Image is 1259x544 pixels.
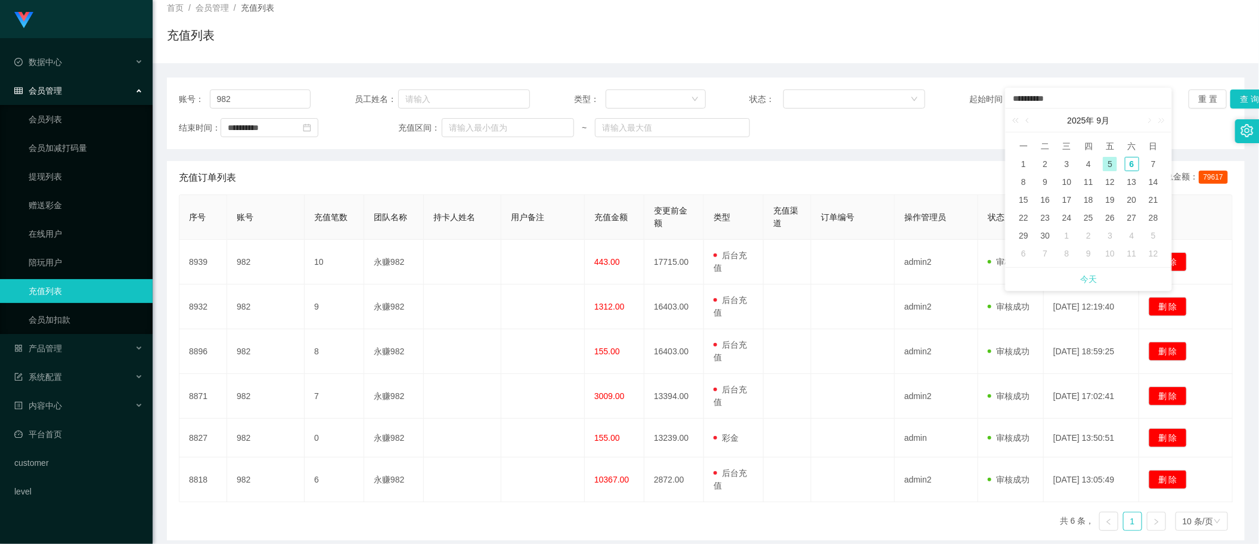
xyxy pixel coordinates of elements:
[374,212,407,222] span: 团队名称
[196,3,229,13] span: 会员管理
[1080,268,1097,290] a: 今天
[14,12,33,29] img: logo.9652507e.png
[574,93,606,106] span: 类型：
[1143,245,1164,262] td: 2025年10月12日
[1060,175,1074,189] div: 10
[988,347,1029,356] span: 审核成功
[1103,211,1117,225] div: 26
[227,374,305,419] td: 982
[895,458,978,502] td: admin2
[305,240,364,285] td: 10
[594,391,625,401] span: 3009.00
[14,480,143,503] a: level
[1038,211,1052,225] div: 23
[188,3,191,13] span: /
[1121,191,1142,209] td: 2025年9月20日
[1103,228,1117,243] div: 3
[1013,227,1034,245] td: 2025年9月29日
[1125,228,1139,243] div: 4
[364,285,424,329] td: 永赚982
[167,26,215,44] h1: 充值列表
[14,86,62,95] span: 会员管理
[1143,227,1164,245] td: 2025年10月5日
[305,458,364,502] td: 6
[1143,137,1164,155] th: 周日
[1060,228,1074,243] div: 1
[1060,157,1074,171] div: 3
[714,212,730,222] span: 类型
[644,240,704,285] td: 17715.00
[227,419,305,458] td: 982
[714,295,747,317] span: 后台充值
[1038,175,1052,189] div: 9
[1099,209,1121,227] td: 2025年9月26日
[241,3,274,13] span: 充值列表
[1143,141,1164,152] span: 日
[1121,227,1142,245] td: 2025年10月4日
[234,3,236,13] span: /
[1149,428,1187,447] button: 删 除
[1125,175,1139,189] div: 13
[1121,209,1142,227] td: 2025年9月27日
[988,475,1029,484] span: 审核成功
[1143,209,1164,227] td: 2025年9月28日
[895,419,978,458] td: admin
[988,391,1029,401] span: 审核成功
[1016,246,1031,261] div: 6
[1078,173,1099,191] td: 2025年9月11日
[1016,211,1031,225] div: 22
[1241,124,1254,137] i: 图标: setting
[595,118,750,137] input: 请输入最大值
[1081,211,1096,225] div: 25
[1034,209,1056,227] td: 2025年9月23日
[305,329,364,374] td: 8
[904,212,946,222] span: 操作管理员
[1081,157,1096,171] div: 4
[1023,109,1034,132] a: 上个月 (翻页上键)
[29,193,143,217] a: 赠送彩金
[1099,137,1121,155] th: 周五
[1149,387,1187,406] button: 删 除
[1099,141,1121,152] span: 五
[1105,518,1112,526] i: 图标: left
[511,212,544,222] span: 用户备注
[1078,209,1099,227] td: 2025年9月25日
[210,89,311,109] input: 请输入
[1056,209,1078,227] td: 2025年9月24日
[988,257,1029,267] span: 审核成功
[227,458,305,502] td: 982
[14,58,23,66] i: 图标: check-circle-o
[1152,109,1167,132] a: 下一年 (Control键加右方向键)
[714,433,739,443] span: 彩金
[1034,155,1056,173] td: 2025年9月2日
[1147,512,1166,531] li: 下一页
[227,285,305,329] td: 982
[1056,173,1078,191] td: 2025年9月10日
[179,458,227,502] td: 8818
[1189,89,1227,109] button: 重 置
[1149,342,1187,361] button: 删 除
[1146,246,1161,261] div: 12
[1056,141,1078,152] span: 三
[1016,175,1031,189] div: 8
[1056,245,1078,262] td: 2025年10月8日
[442,118,574,137] input: 请输入最小值为
[1125,211,1139,225] div: 27
[14,57,62,67] span: 数据中心
[29,222,143,246] a: 在线用户
[1099,155,1121,173] td: 2025年9月5日
[1146,211,1161,225] div: 28
[167,3,184,13] span: 首页
[1183,512,1213,530] div: 10 条/页
[1013,191,1034,209] td: 2025年9月15日
[714,340,747,362] span: 后台充值
[364,419,424,458] td: 永赚982
[1016,193,1031,207] div: 15
[714,385,747,407] span: 后台充值
[895,285,978,329] td: admin2
[594,475,629,484] span: 10367.00
[1125,157,1139,171] div: 6
[29,251,143,274] a: 陪玩用户
[1078,155,1099,173] td: 2025年9月4日
[1143,155,1164,173] td: 2025年9月7日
